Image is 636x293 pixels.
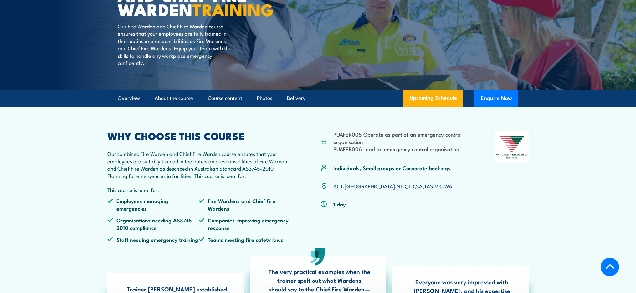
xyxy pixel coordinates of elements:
li: Fire Wardens and Chief Fire Wardens [199,197,290,212]
a: TAS [424,182,433,190]
li: Companies improving emergency response [199,216,290,231]
a: [GEOGRAPHIC_DATA] [345,182,395,190]
li: PUAFER005 Operate as part of an emergency control organisation [333,131,464,145]
a: Upcoming Schedule [403,90,463,107]
a: QLD [405,182,414,190]
li: Employees managing emergencies [107,197,199,212]
li: Staff needing emergency training [107,236,199,243]
a: NT [397,182,403,190]
a: SA [416,182,423,190]
p: 1 day [333,201,346,208]
li: Organisations needing AS3745-2010 compliance [107,216,199,231]
a: About the course [155,90,193,107]
a: WA [444,182,452,190]
p: Our Fire Warden and Chief Fire Warden course ensures that your employees are fully trained in the... [118,22,232,66]
a: VIC [435,182,443,190]
li: PUAFER006 Lead an emergency control organisation [333,145,464,152]
h2: WHY CHOOSE THIS COURSE [107,131,290,140]
button: Enquire Now [474,90,518,107]
a: Course content [208,90,242,107]
p: This course is ideal for: [107,186,290,193]
a: ACT [333,182,343,190]
li: Teams meeting fire safety laws [199,236,290,243]
p: , , , , , , , [333,182,452,190]
a: Overview [118,90,140,107]
p: Our combined Fire Warden and Chief Fire Warden course ensures that your employees are suitably tr... [107,150,290,179]
a: Photos [257,90,272,107]
img: Nationally Recognised Training logo. [495,131,529,163]
p: Individuals, Small groups or Corporate bookings [333,164,450,171]
a: Delivery [287,90,305,107]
